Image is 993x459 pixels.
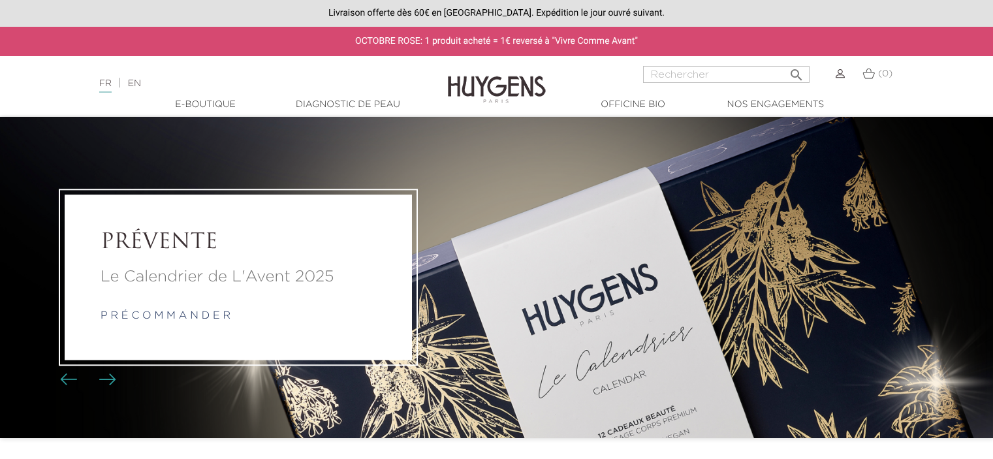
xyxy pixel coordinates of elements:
a: Diagnostic de peau [283,98,413,112]
a: Officine Bio [568,98,699,112]
span: (0) [878,69,892,78]
img: Huygens [448,55,546,105]
a: Le Calendrier de L'Avent 2025 [101,266,376,289]
a: E-Boutique [140,98,271,112]
button:  [785,62,808,80]
a: FR [99,79,112,93]
input: Rechercher [643,66,810,83]
div: Boutons du carrousel [65,370,108,390]
i:  [789,63,804,79]
a: Nos engagements [710,98,841,112]
a: EN [128,79,141,88]
div: | [93,76,404,91]
a: PRÉVENTE [101,230,376,255]
a: p r é c o m m a n d e r [101,311,230,322]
